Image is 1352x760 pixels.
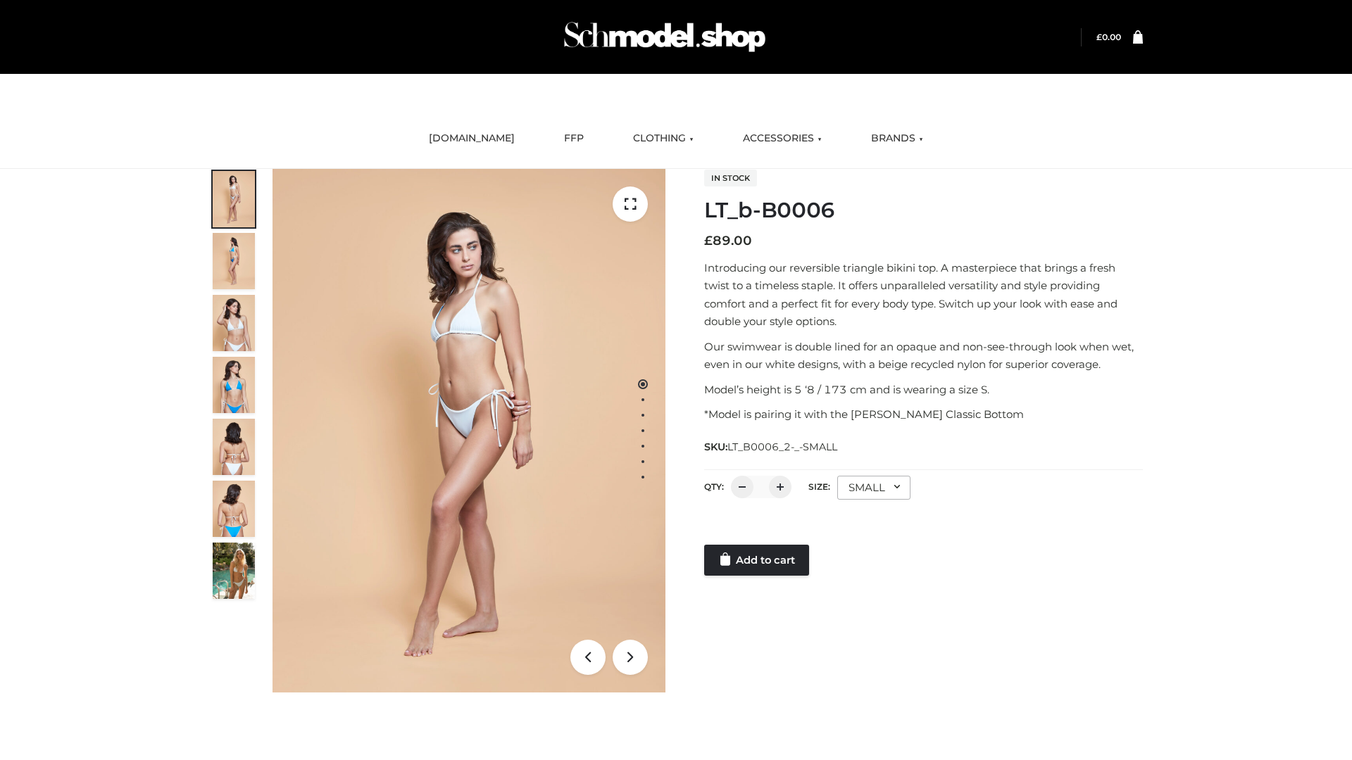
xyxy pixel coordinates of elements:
[704,545,809,576] a: Add to cart
[704,233,713,248] span: £
[704,405,1143,424] p: *Model is pairing it with the [PERSON_NAME] Classic Bottom
[622,123,704,154] a: CLOTHING
[704,259,1143,331] p: Introducing our reversible triangle bikini top. A masterpiece that brings a fresh twist to a time...
[1096,32,1121,42] a: £0.00
[704,198,1143,223] h1: LT_b-B0006
[213,419,255,475] img: ArielClassicBikiniTop_CloudNine_AzureSky_OW114ECO_7-scaled.jpg
[559,9,770,65] img: Schmodel Admin 964
[704,233,752,248] bdi: 89.00
[213,357,255,413] img: ArielClassicBikiniTop_CloudNine_AzureSky_OW114ECO_4-scaled.jpg
[213,543,255,599] img: Arieltop_CloudNine_AzureSky2.jpg
[1096,32,1102,42] span: £
[732,123,832,154] a: ACCESSORIES
[213,481,255,537] img: ArielClassicBikiniTop_CloudNine_AzureSky_OW114ECO_8-scaled.jpg
[704,381,1143,399] p: Model’s height is 5 ‘8 / 173 cm and is wearing a size S.
[704,170,757,186] span: In stock
[418,123,525,154] a: [DOMAIN_NAME]
[273,169,665,692] img: ArielClassicBikiniTop_CloudNine_AzureSky_OW114ECO_1
[213,171,255,227] img: ArielClassicBikiniTop_CloudNine_AzureSky_OW114ECO_1-scaled.jpg
[727,441,837,453] span: LT_B0006_2-_-SMALL
[704,481,724,492] label: QTY:
[808,481,830,492] label: Size:
[213,295,255,351] img: ArielClassicBikiniTop_CloudNine_AzureSky_OW114ECO_3-scaled.jpg
[553,123,594,154] a: FFP
[837,476,910,500] div: SMALL
[860,123,934,154] a: BRANDS
[213,233,255,289] img: ArielClassicBikiniTop_CloudNine_AzureSky_OW114ECO_2-scaled.jpg
[704,438,839,455] span: SKU:
[704,338,1143,374] p: Our swimwear is double lined for an opaque and non-see-through look when wet, even in our white d...
[1096,32,1121,42] bdi: 0.00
